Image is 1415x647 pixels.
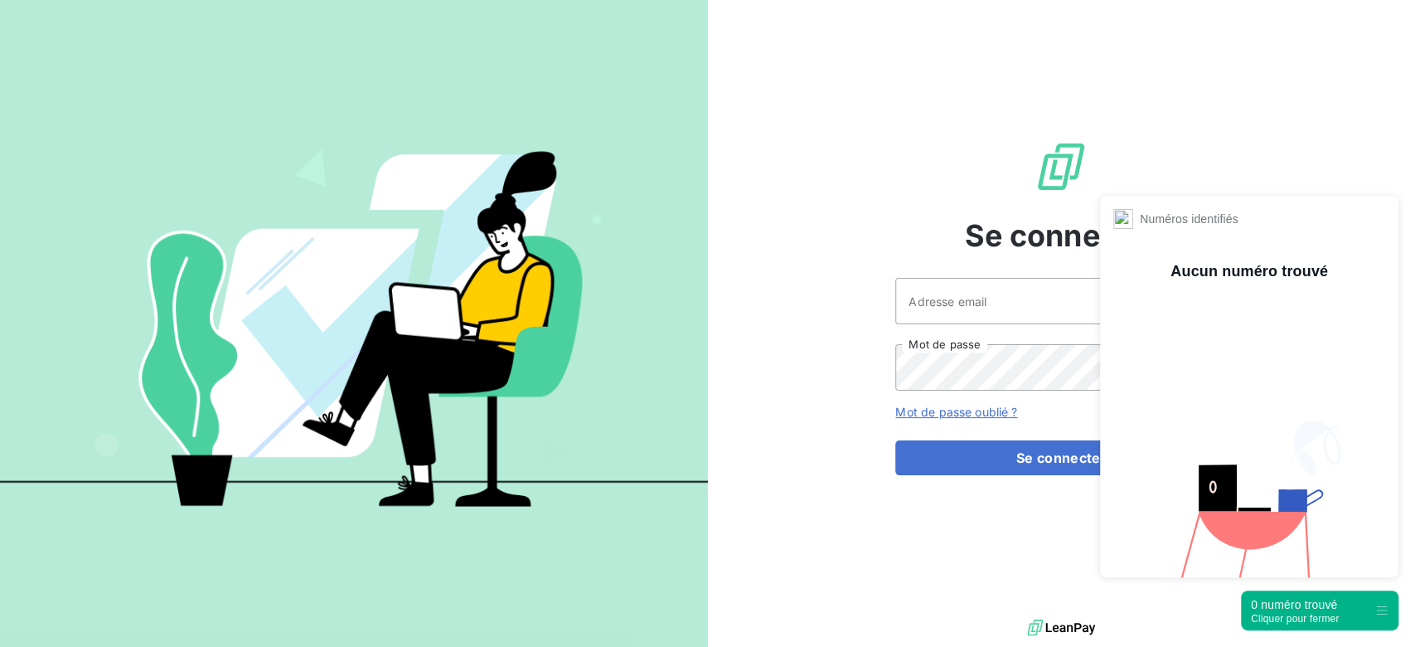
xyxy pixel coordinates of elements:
[895,278,1227,324] input: placeholder
[964,213,1158,258] span: Se connecter
[1035,140,1088,193] img: Logo LeanPay
[895,405,1017,419] a: Mot de passe oublié ?
[895,440,1227,475] button: Se connecter
[1027,615,1095,640] img: logo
